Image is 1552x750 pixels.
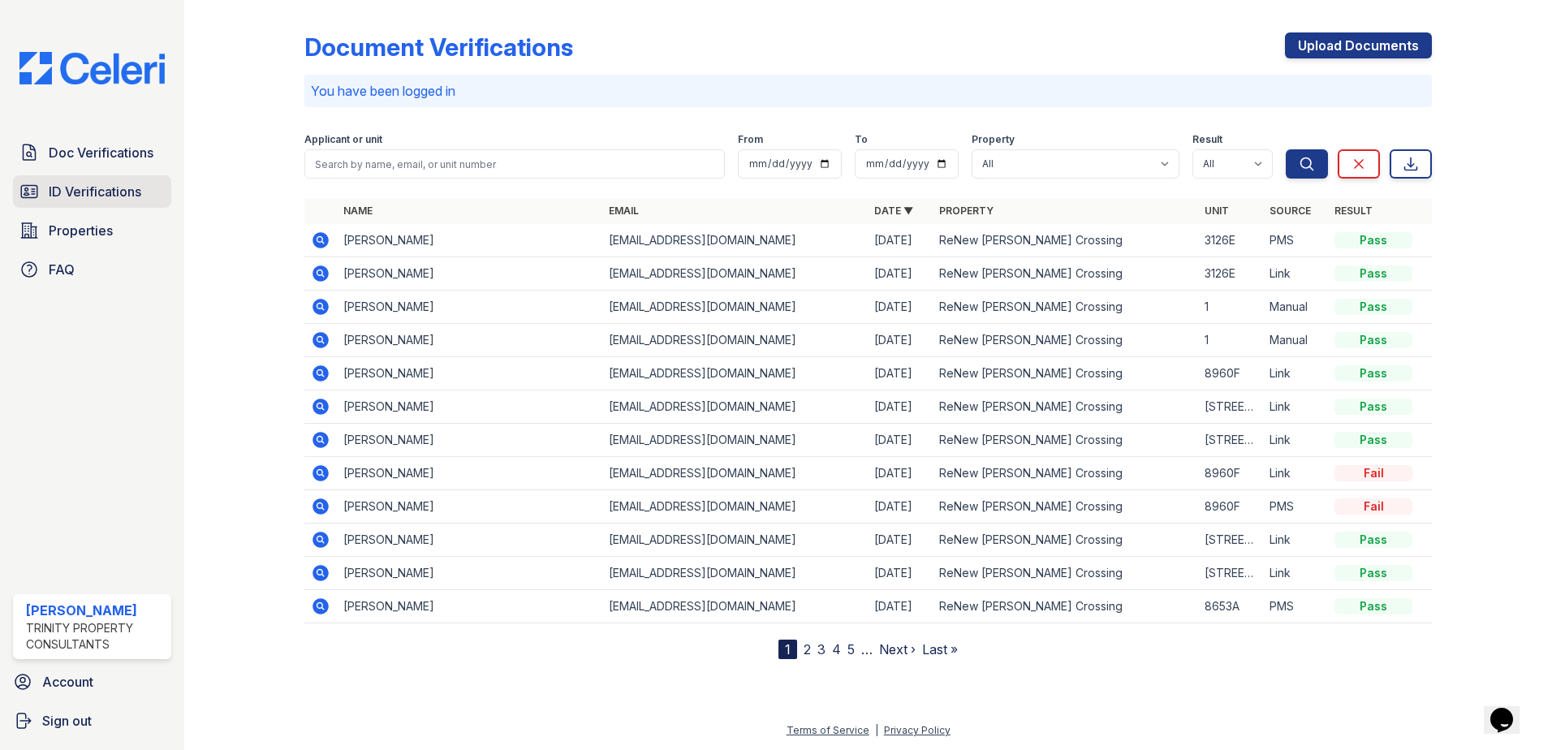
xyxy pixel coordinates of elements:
[602,524,868,557] td: [EMAIL_ADDRESS][DOMAIN_NAME]
[343,205,373,217] a: Name
[49,182,141,201] span: ID Verifications
[1205,205,1229,217] a: Unit
[933,457,1198,490] td: ReNew [PERSON_NAME] Crossing
[602,424,868,457] td: [EMAIL_ADDRESS][DOMAIN_NAME]
[337,590,602,623] td: [PERSON_NAME]
[311,81,1425,101] p: You have been logged in
[1334,465,1412,481] div: Fail
[1484,685,1536,734] iframe: chat widget
[1263,324,1328,357] td: Manual
[609,205,639,217] a: Email
[847,641,855,657] a: 5
[1334,299,1412,315] div: Pass
[933,324,1198,357] td: ReNew [PERSON_NAME] Crossing
[868,590,933,623] td: [DATE]
[1198,224,1263,257] td: 3126E
[42,672,93,692] span: Account
[868,257,933,291] td: [DATE]
[868,557,933,590] td: [DATE]
[855,133,868,146] label: To
[879,641,916,657] a: Next ›
[1334,565,1412,581] div: Pass
[1334,205,1373,217] a: Result
[1198,424,1263,457] td: [STREET_ADDRESS]
[6,52,178,84] img: CE_Logo_Blue-a8612792a0a2168367f1c8372b55b34899dd931a85d93a1a3d3e32e68fde9ad4.png
[49,260,75,279] span: FAQ
[1334,332,1412,348] div: Pass
[1198,524,1263,557] td: [STREET_ADDRESS]
[49,143,153,162] span: Doc Verifications
[337,291,602,324] td: [PERSON_NAME]
[26,601,165,620] div: [PERSON_NAME]
[337,424,602,457] td: [PERSON_NAME]
[602,490,868,524] td: [EMAIL_ADDRESS][DOMAIN_NAME]
[804,641,811,657] a: 2
[1263,224,1328,257] td: PMS
[337,357,602,390] td: [PERSON_NAME]
[337,557,602,590] td: [PERSON_NAME]
[602,357,868,390] td: [EMAIL_ADDRESS][DOMAIN_NAME]
[874,205,913,217] a: Date ▼
[1263,490,1328,524] td: PMS
[787,724,869,736] a: Terms of Service
[868,490,933,524] td: [DATE]
[868,457,933,490] td: [DATE]
[1198,390,1263,424] td: [STREET_ADDRESS]
[337,390,602,424] td: [PERSON_NAME]
[304,32,573,62] div: Document Verifications
[884,724,951,736] a: Privacy Policy
[939,205,994,217] a: Property
[1198,357,1263,390] td: 8960F
[868,224,933,257] td: [DATE]
[738,133,763,146] label: From
[1198,324,1263,357] td: 1
[602,457,868,490] td: [EMAIL_ADDRESS][DOMAIN_NAME]
[337,324,602,357] td: [PERSON_NAME]
[933,390,1198,424] td: ReNew [PERSON_NAME] Crossing
[6,705,178,737] a: Sign out
[933,357,1198,390] td: ReNew [PERSON_NAME] Crossing
[602,291,868,324] td: [EMAIL_ADDRESS][DOMAIN_NAME]
[602,324,868,357] td: [EMAIL_ADDRESS][DOMAIN_NAME]
[1198,257,1263,291] td: 3126E
[1263,291,1328,324] td: Manual
[13,175,171,208] a: ID Verifications
[933,490,1198,524] td: ReNew [PERSON_NAME] Crossing
[1270,205,1311,217] a: Source
[1263,524,1328,557] td: Link
[933,424,1198,457] td: ReNew [PERSON_NAME] Crossing
[1198,291,1263,324] td: 1
[1198,457,1263,490] td: 8960F
[933,224,1198,257] td: ReNew [PERSON_NAME] Crossing
[868,524,933,557] td: [DATE]
[602,257,868,291] td: [EMAIL_ADDRESS][DOMAIN_NAME]
[1334,498,1412,515] div: Fail
[1334,232,1412,248] div: Pass
[42,711,92,731] span: Sign out
[1334,532,1412,548] div: Pass
[1334,399,1412,415] div: Pass
[1263,424,1328,457] td: Link
[1192,133,1222,146] label: Result
[602,390,868,424] td: [EMAIL_ADDRESS][DOMAIN_NAME]
[1334,365,1412,381] div: Pass
[922,641,958,657] a: Last »
[868,324,933,357] td: [DATE]
[13,253,171,286] a: FAQ
[868,357,933,390] td: [DATE]
[6,666,178,698] a: Account
[817,641,826,657] a: 3
[1263,557,1328,590] td: Link
[1198,590,1263,623] td: 8653A
[602,557,868,590] td: [EMAIL_ADDRESS][DOMAIN_NAME]
[26,620,165,653] div: Trinity Property Consultants
[933,590,1198,623] td: ReNew [PERSON_NAME] Crossing
[861,640,873,659] span: …
[337,457,602,490] td: [PERSON_NAME]
[13,136,171,169] a: Doc Verifications
[1263,357,1328,390] td: Link
[875,724,878,736] div: |
[1263,457,1328,490] td: Link
[1334,432,1412,448] div: Pass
